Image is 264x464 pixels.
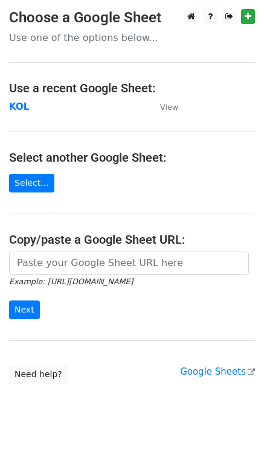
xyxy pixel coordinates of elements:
small: Example: [URL][DOMAIN_NAME] [9,277,133,286]
a: Google Sheets [180,366,255,377]
a: KOL [9,101,29,112]
a: Need help? [9,365,68,384]
input: Next [9,300,40,319]
a: View [148,101,178,112]
a: Select... [9,174,54,192]
p: Use one of the options below... [9,31,255,44]
h4: Use a recent Google Sheet: [9,81,255,95]
input: Paste your Google Sheet URL here [9,252,249,275]
small: View [160,103,178,112]
h4: Copy/paste a Google Sheet URL: [9,232,255,247]
h4: Select another Google Sheet: [9,150,255,165]
h3: Choose a Google Sheet [9,9,255,27]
